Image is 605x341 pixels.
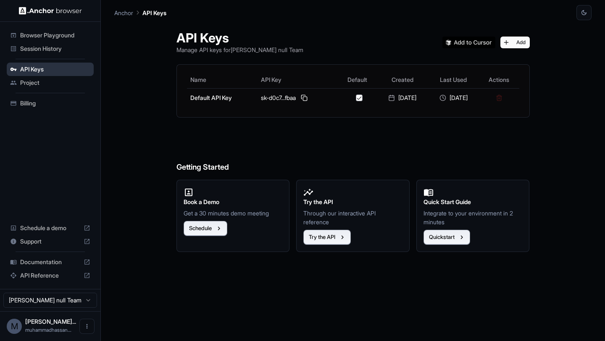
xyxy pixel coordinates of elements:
span: API Reference [20,271,80,280]
button: Quickstart [423,230,470,245]
img: Anchor Logo [19,7,82,15]
td: Default API Key [187,88,258,107]
button: Add [500,37,530,48]
span: Schedule a demo [20,224,80,232]
p: Manage API keys for [PERSON_NAME] null Team [176,45,303,54]
div: API Keys [7,63,94,76]
p: Integrate to your environment in 2 minutes [423,209,523,226]
span: Billing [20,99,90,108]
th: Actions [479,71,519,88]
span: API Keys [20,65,90,73]
button: Copy API key [299,93,309,103]
img: Add anchorbrowser MCP server to Cursor [442,37,495,48]
button: Try the API [303,230,351,245]
span: Session History [20,45,90,53]
div: API Reference [7,269,94,282]
p: Get a 30 minutes demo meeting [184,209,283,218]
span: Project [20,79,90,87]
div: Browser Playground [7,29,94,42]
div: sk-d0c7...fbaa [261,93,335,103]
span: muhammadhassanchannel786@gmail.com [25,327,71,333]
th: Default [338,71,377,88]
th: Last Used [428,71,479,88]
div: Billing [7,97,94,110]
h2: Book a Demo [184,197,283,207]
div: Support [7,235,94,248]
h6: Getting Started [176,128,530,173]
div: M [7,319,22,334]
button: Open menu [79,319,95,334]
h2: Try the API [303,197,402,207]
p: API Keys [142,8,166,17]
div: Project [7,76,94,89]
th: API Key [258,71,338,88]
span: Browser Playground [20,31,90,39]
div: [DATE] [431,94,476,102]
div: Documentation [7,255,94,269]
div: Session History [7,42,94,55]
h2: Quick Start Guide [423,197,523,207]
span: Support [20,237,80,246]
p: Anchor [114,8,133,17]
div: [DATE] [380,94,425,102]
div: Schedule a demo [7,221,94,235]
h1: API Keys [176,30,303,45]
th: Name [187,71,258,88]
span: Documentation [20,258,80,266]
th: Created [377,71,428,88]
button: Schedule [184,221,227,236]
nav: breadcrumb [114,8,166,17]
p: Through our interactive API reference [303,209,402,226]
span: Muhammad Hassan null [25,318,76,325]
